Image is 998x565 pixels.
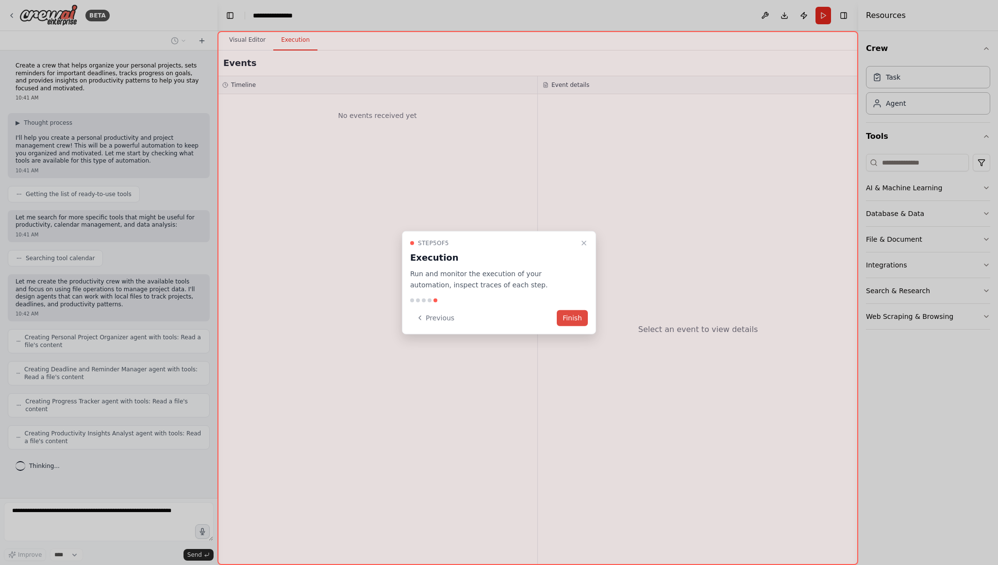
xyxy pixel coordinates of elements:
[418,239,449,247] span: Step 5 of 5
[410,310,460,326] button: Previous
[410,268,576,291] p: Run and monitor the execution of your automation, inspect traces of each step.
[578,237,590,249] button: Close walkthrough
[410,251,576,265] h3: Execution
[557,310,588,326] button: Finish
[223,9,237,22] button: Hide left sidebar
